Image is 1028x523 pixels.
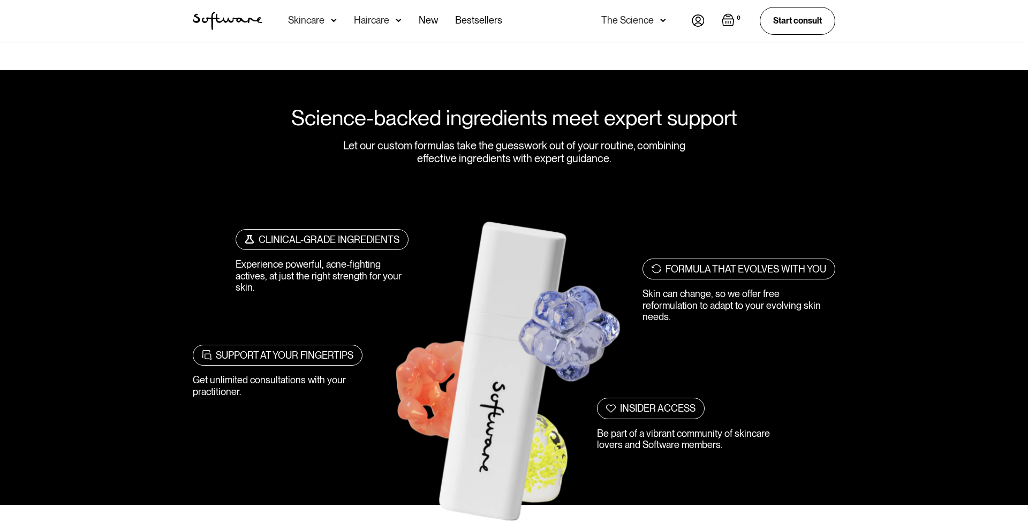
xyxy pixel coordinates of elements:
[735,13,743,23] div: 0
[660,15,666,26] img: arrow down
[722,13,743,28] a: Open empty cart
[288,15,324,26] div: Skincare
[666,263,826,275] div: FORMULA THAT EVOLVES WITH YOU
[597,428,790,451] div: Be part of a vibrant community of skincare lovers and Software members.
[642,288,835,323] div: Skin can change, so we offer free reformulation to adapt to your evolving skin needs.
[193,12,262,30] a: home
[193,105,835,131] div: Science-backed ingredients meet expert support
[620,403,696,414] div: INSIDER ACCESS
[601,15,654,26] div: The Science
[236,259,409,293] div: Experience powerful, acne-fighting actives, at just the right strength for your skin.
[332,139,696,165] div: Let our custom formulas take the guesswork out of your routine, combining effective ingredients w...
[331,15,337,26] img: arrow down
[354,15,389,26] div: Haircare
[760,7,835,34] a: Start consult
[193,374,366,397] div: Get unlimited consultations with your practitioner.
[193,12,262,30] img: Software Logo
[259,234,399,246] div: CLINICAL-GRADE INGREDIENTS
[396,15,402,26] img: arrow down
[216,350,353,361] div: SUPPORT AT YOUR FINGERTIPS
